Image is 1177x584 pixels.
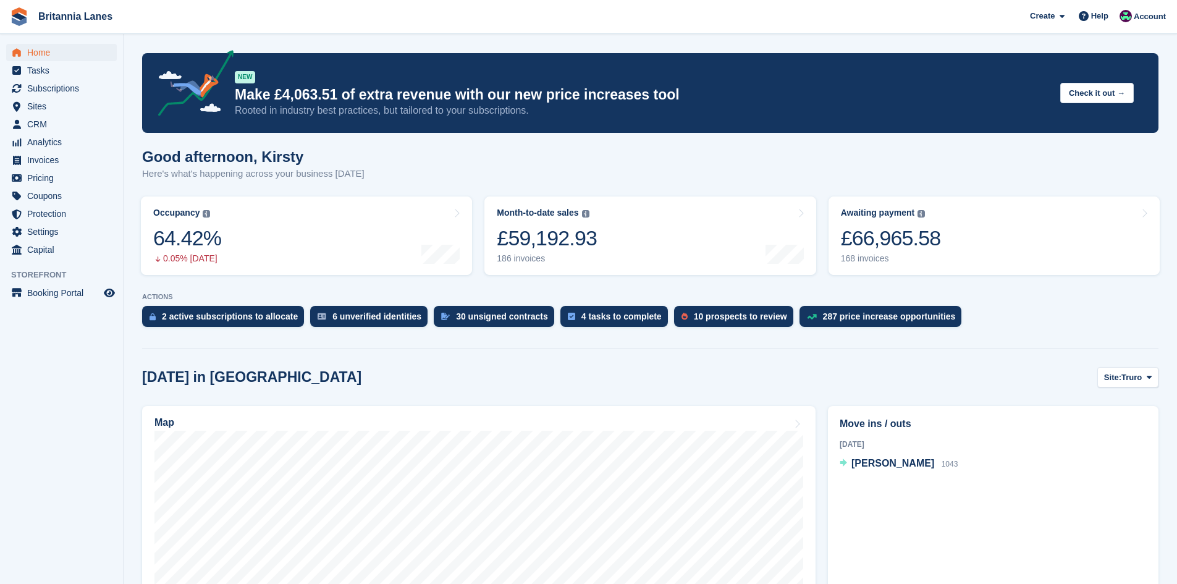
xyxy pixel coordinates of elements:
span: Pricing [27,169,101,187]
span: Protection [27,205,101,222]
div: £66,965.58 [841,226,941,251]
div: 4 tasks to complete [581,311,662,321]
div: 168 invoices [841,253,941,264]
div: Month-to-date sales [497,208,578,218]
a: Awaiting payment £66,965.58 168 invoices [829,197,1160,275]
div: 0.05% [DATE] [153,253,221,264]
img: icon-info-grey-7440780725fd019a000dd9b08b2336e03edf1995a4989e88bcd33f0948082b44.svg [918,210,925,218]
div: [DATE] [840,439,1147,450]
h1: Good afternoon, Kirsty [142,148,365,165]
a: menu [6,151,117,169]
a: menu [6,133,117,151]
h2: Move ins / outs [840,417,1147,431]
a: menu [6,98,117,115]
a: Preview store [102,286,117,300]
span: Truro [1121,371,1142,384]
p: ACTIONS [142,293,1158,301]
span: Booking Portal [27,284,101,302]
span: Capital [27,241,101,258]
a: menu [6,169,117,187]
img: icon-info-grey-7440780725fd019a000dd9b08b2336e03edf1995a4989e88bcd33f0948082b44.svg [203,210,210,218]
a: menu [6,80,117,97]
span: CRM [27,116,101,133]
a: 30 unsigned contracts [434,306,560,333]
span: Home [27,44,101,61]
a: menu [6,241,117,258]
p: Make £4,063.51 of extra revenue with our new price increases tool [235,86,1050,104]
img: stora-icon-8386f47178a22dfd0bd8f6a31ec36ba5ce8667c1dd55bd0f319d3a0aa187defe.svg [10,7,28,26]
span: Account [1134,11,1166,23]
p: Rooted in industry best practices, but tailored to your subscriptions. [235,104,1050,117]
span: Settings [27,223,101,240]
div: 2 active subscriptions to allocate [162,311,298,321]
span: [PERSON_NAME] [851,458,934,468]
div: Occupancy [153,208,200,218]
span: Invoices [27,151,101,169]
span: Sites [27,98,101,115]
div: 30 unsigned contracts [456,311,548,321]
a: menu [6,223,117,240]
h2: Map [154,417,174,428]
a: 6 unverified identities [310,306,434,333]
span: 1043 [942,460,958,468]
div: £59,192.93 [497,226,597,251]
img: active_subscription_to_allocate_icon-d502201f5373d7db506a760aba3b589e785aa758c864c3986d89f69b8ff3... [150,313,156,321]
img: prospect-51fa495bee0391a8d652442698ab0144808aea92771e9ea1ae160a38d050c398.svg [681,313,688,320]
img: contract_signature_icon-13c848040528278c33f63329250d36e43548de30e8caae1d1a13099fd9432cc5.svg [441,313,450,320]
span: Site: [1104,371,1121,384]
span: Tasks [27,62,101,79]
img: verify_identity-adf6edd0f0f0b5bbfe63781bf79b02c33cf7c696d77639b501bdc392416b5a36.svg [318,313,326,320]
a: Britannia Lanes [33,6,117,27]
a: menu [6,284,117,302]
div: 64.42% [153,226,221,251]
a: Month-to-date sales £59,192.93 186 invoices [484,197,816,275]
a: 287 price increase opportunities [799,306,968,333]
img: price-adjustments-announcement-icon-8257ccfd72463d97f412b2fc003d46551f7dbcb40ab6d574587a9cd5c0d94... [148,50,234,121]
a: menu [6,62,117,79]
a: 2 active subscriptions to allocate [142,306,310,333]
img: Kirsty Miles [1120,10,1132,22]
span: Coupons [27,187,101,205]
img: task-75834270c22a3079a89374b754ae025e5fb1db73e45f91037f5363f120a921f8.svg [568,313,575,320]
div: NEW [235,71,255,83]
span: Storefront [11,269,123,281]
p: Here's what's happening across your business [DATE] [142,167,365,181]
div: 186 invoices [497,253,597,264]
button: Check it out → [1060,83,1134,103]
a: 10 prospects to review [674,306,799,333]
span: Analytics [27,133,101,151]
a: 4 tasks to complete [560,306,674,333]
a: [PERSON_NAME] 1043 [840,456,958,472]
img: icon-info-grey-7440780725fd019a000dd9b08b2336e03edf1995a4989e88bcd33f0948082b44.svg [582,210,589,218]
a: menu [6,187,117,205]
a: menu [6,44,117,61]
span: Subscriptions [27,80,101,97]
div: 10 prospects to review [694,311,787,321]
a: menu [6,205,117,222]
a: Occupancy 64.42% 0.05% [DATE] [141,197,472,275]
span: Create [1030,10,1055,22]
div: 6 unverified identities [332,311,421,321]
h2: [DATE] in [GEOGRAPHIC_DATA] [142,369,361,386]
img: price_increase_opportunities-93ffe204e8149a01c8c9dc8f82e8f89637d9d84a8eef4429ea346261dce0b2c0.svg [807,314,817,320]
a: menu [6,116,117,133]
button: Site: Truro [1097,367,1158,387]
div: 287 price increase opportunities [823,311,956,321]
div: Awaiting payment [841,208,915,218]
span: Help [1091,10,1108,22]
